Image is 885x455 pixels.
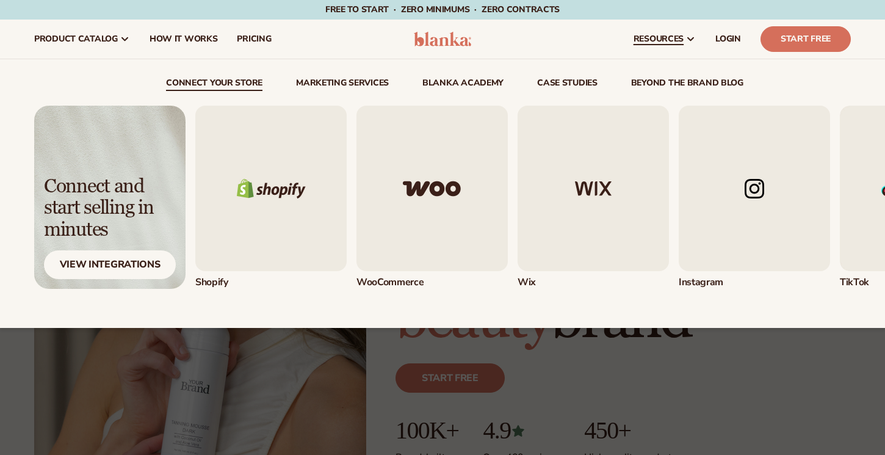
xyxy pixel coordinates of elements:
[422,79,504,91] a: Blanka Academy
[195,106,347,271] img: Shopify logo.
[634,34,684,44] span: resources
[356,276,508,289] div: WooCommerce
[195,106,347,289] a: Shopify logo. Shopify
[237,34,271,44] span: pricing
[34,34,118,44] span: product catalog
[760,26,851,52] a: Start Free
[356,106,508,271] img: Woo commerce logo.
[715,34,741,44] span: LOGIN
[356,106,508,289] a: Woo commerce logo. WooCommerce
[631,79,743,91] a: beyond the brand blog
[356,106,508,289] div: 2 / 5
[296,79,389,91] a: Marketing services
[140,20,228,59] a: How It Works
[518,276,669,289] div: Wix
[34,106,186,289] img: Light background with shadow.
[166,79,262,91] a: connect your store
[414,32,472,46] img: logo
[195,106,347,289] div: 1 / 5
[537,79,598,91] a: case studies
[34,106,186,289] a: Light background with shadow. Connect and start selling in minutes View Integrations
[518,106,669,289] div: 3 / 5
[195,276,347,289] div: Shopify
[325,4,560,15] span: Free to start · ZERO minimums · ZERO contracts
[679,276,830,289] div: Instagram
[679,106,830,289] a: Instagram logo. Instagram
[679,106,830,271] img: Instagram logo.
[44,176,176,241] div: Connect and start selling in minutes
[24,20,140,59] a: product catalog
[150,34,218,44] span: How It Works
[624,20,706,59] a: resources
[518,106,669,289] a: Wix logo. Wix
[44,250,176,279] div: View Integrations
[706,20,751,59] a: LOGIN
[227,20,281,59] a: pricing
[679,106,830,289] div: 4 / 5
[518,106,669,271] img: Wix logo.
